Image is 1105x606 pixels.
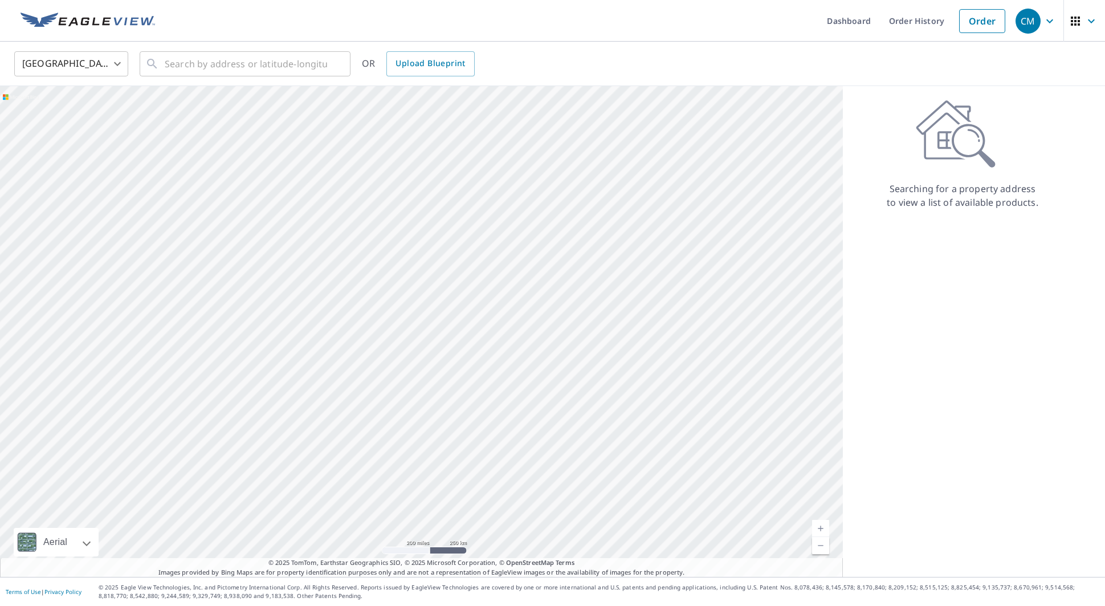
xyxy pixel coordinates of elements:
[44,588,81,596] a: Privacy Policy
[506,558,554,567] a: OpenStreetMap
[362,51,475,76] div: OR
[165,48,327,80] input: Search by address or latitude-longitude
[40,528,71,556] div: Aerial
[14,48,128,80] div: [GEOGRAPHIC_DATA]
[99,583,1099,600] p: © 2025 Eagle View Technologies, Inc. and Pictometry International Corp. All Rights Reserved. Repo...
[14,528,99,556] div: Aerial
[959,9,1005,33] a: Order
[886,182,1039,209] p: Searching for a property address to view a list of available products.
[386,51,474,76] a: Upload Blueprint
[6,588,41,596] a: Terms of Use
[556,558,574,567] a: Terms
[812,537,829,554] a: Current Level 5, Zoom Out
[21,13,155,30] img: EV Logo
[268,558,574,568] span: © 2025 TomTom, Earthstar Geographics SIO, © 2025 Microsoft Corporation, ©
[6,588,81,595] p: |
[395,56,465,71] span: Upload Blueprint
[1016,9,1041,34] div: CM
[812,520,829,537] a: Current Level 5, Zoom In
